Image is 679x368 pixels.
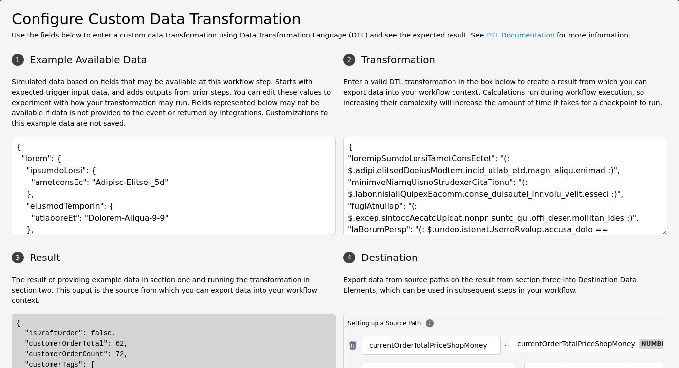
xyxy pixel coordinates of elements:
p: Simulated data based on fields that may be available at this workflow step. Starts with expected ... [12,77,336,129]
div: 1 [12,54,24,66]
div: 3 [12,252,24,263]
h3: Result [12,250,336,265]
p: Enter a valid DTL transformation in the box below to create a result from which you can export da... [343,77,667,129]
div: number [639,339,673,349]
input: Enter a Source Path [369,339,493,351]
div: 4 [343,252,355,263]
p: The result of providing example data in section one and running the transformation in section two... [12,275,336,306]
textarea: { "lorem": { "ipsumdoLorsi": { "ametconsEc": "Adipisc-Elitse-_5d" }, "eiusmodTemporin": { "utlabo... [12,137,336,235]
span: Use the fields below to enter a custom data transformation using Data Transformation Language (DT... [12,31,484,39]
textarea: { "loremipSumdoLorsiTametConsEctet": "(: $.adipi.elitsedDoeiusModtem.incid_utlab_etd.magn_aliqu.e... [343,137,667,235]
div: 2 [343,54,355,66]
h3: Transformation [343,52,667,67]
p: Export data from source paths on the result from section three into Destination Data Elements, wh... [343,275,667,306]
div: Setting up a Source Path [348,318,663,328]
h3: Example Available Data [12,52,336,67]
span: for more information. [557,31,631,39]
h2: Configure Custom Data Transformation [12,8,667,30]
div: currentOrderTotalPriceShopMoney [517,340,635,349]
h3: Destination [343,250,667,265]
a: DTL Documentation [486,31,555,39]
